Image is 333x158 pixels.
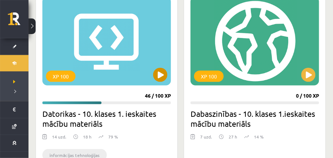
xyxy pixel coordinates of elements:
p: 27 h [229,134,237,140]
div: 7 uzd. [200,134,212,144]
div: XP 100 [46,71,76,82]
h2: Dabaszinības - 10. klases 1.ieskaites mācību materiāls [191,109,319,129]
div: 14 uzd. [52,134,66,144]
a: Rīgas 1. Tālmācības vidusskola [8,12,28,30]
h2: Datorikas - 10. klases 1. ieskaites mācību materiāls [42,109,171,129]
p: 79 % [108,134,118,140]
div: XP 100 [194,71,224,82]
p: 18 h [83,134,92,140]
p: 14 % [254,134,264,140]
